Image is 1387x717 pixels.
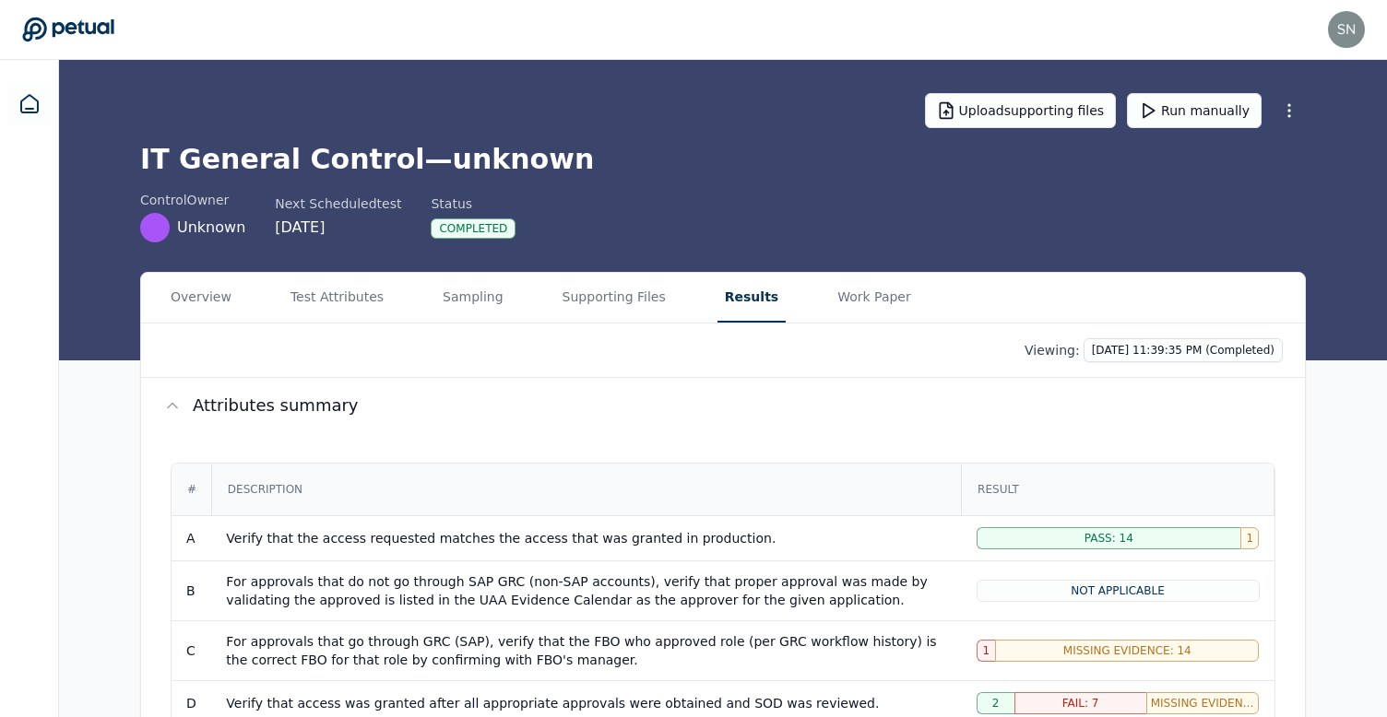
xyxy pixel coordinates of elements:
[983,643,990,658] span: 1
[1151,696,1255,711] span: Missing Evidence: 6
[226,572,946,609] div: For approvals that do not go through SAP GRC (non-SAP accounts), verify that proper approval was ...
[830,273,919,323] button: Work Paper
[177,217,245,239] span: Unknown
[22,17,114,42] a: Go to Dashboard
[1063,643,1191,658] span: Missing Evidence: 14
[431,194,516,213] div: Status
[1246,531,1253,546] span: 1
[140,143,1306,176] h1: IT General Control — unknown
[172,464,211,514] div: #
[140,191,245,209] div: control Owner
[555,273,673,323] button: Supporting Files
[172,515,211,560] td: A
[925,93,1117,128] button: Uploadsupporting files
[172,560,211,620] td: B
[431,218,516,239] div: Completed
[163,273,239,323] button: Overview
[141,378,1305,433] button: Attributes summary
[275,194,401,213] div: Next Scheduled test
[226,529,946,547] div: Verify that the access requested matches the access that was granted in production.
[1084,338,1283,362] button: [DATE] 11:39:35 PM (Completed)
[435,273,511,323] button: Sampling
[283,273,391,323] button: Test Attributes
[226,632,946,669] div: For approvals that go through GRC (SAP), verify that the FBO who approved role (per GRC workflow ...
[992,696,1000,711] span: 2
[1085,531,1133,546] span: Pass: 14
[172,620,211,680] td: C
[717,273,786,323] button: Results
[1273,94,1306,127] button: More Options
[1328,11,1365,48] img: snir@petual.ai
[213,464,960,514] div: Description
[1071,583,1165,598] span: Not Applicable
[193,393,359,418] span: Attributes summary
[1062,696,1099,711] span: Fail: 7
[7,82,52,126] a: Dashboard
[1127,93,1262,128] button: Run manually
[963,464,1273,514] div: Result
[226,694,946,712] div: Verify that access was granted after all appropriate approvals were obtained and SOD was reviewed.
[1025,341,1080,359] p: Viewing:
[275,217,401,239] div: [DATE]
